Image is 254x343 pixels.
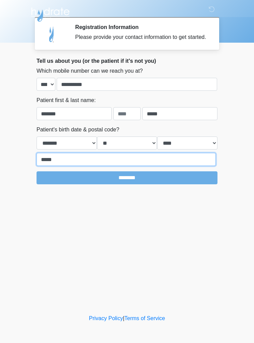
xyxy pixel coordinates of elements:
[30,5,71,22] img: Hydrate IV Bar - Flagstaff Logo
[89,315,123,321] a: Privacy Policy
[42,24,62,44] img: Agent Avatar
[75,33,207,41] div: Please provide your contact information to get started.
[37,126,119,134] label: Patient's birth date & postal code?
[123,315,124,321] a: |
[37,96,96,104] label: Patient first & last name:
[124,315,165,321] a: Terms of Service
[37,58,217,64] h2: Tell us about you (or the patient if it's not you)
[37,67,143,75] label: Which mobile number can we reach you at?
